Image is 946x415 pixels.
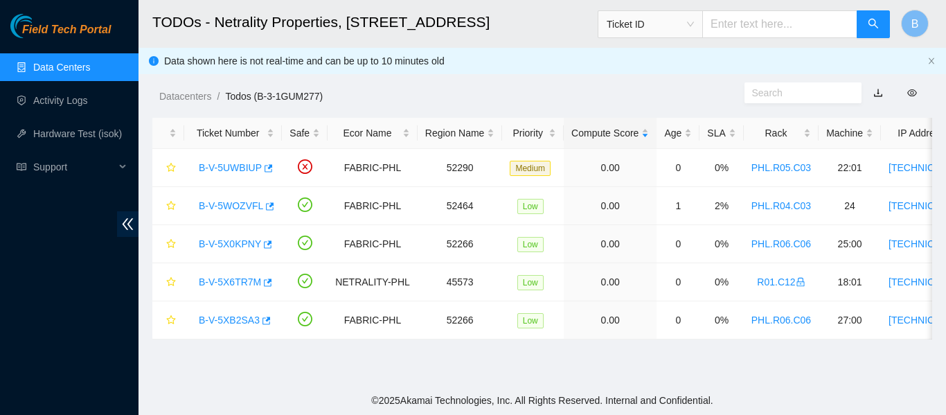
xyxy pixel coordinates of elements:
[517,313,544,328] span: Low
[517,275,544,290] span: Low
[564,149,657,187] td: 0.00
[418,225,503,263] td: 52266
[17,162,26,172] span: read
[33,62,90,73] a: Data Centers
[10,14,70,38] img: Akamai Technologies
[901,10,929,37] button: B
[328,187,418,225] td: FABRIC-PHL
[199,200,263,211] a: B-V-5WOZVFL
[166,315,176,326] span: star
[160,309,177,331] button: star
[657,225,699,263] td: 0
[298,197,312,212] span: check-circle
[328,263,418,301] td: NETRALITY-PHL
[699,149,743,187] td: 0%
[166,277,176,288] span: star
[510,161,551,176] span: Medium
[199,162,262,173] a: B-V-5UWBIUP
[657,187,699,225] td: 1
[298,236,312,250] span: check-circle
[199,315,260,326] a: B-V-5XB2SA3
[751,200,811,211] a: PHL.R04.C03
[10,25,111,43] a: Akamai TechnologiesField Tech Portal
[22,24,111,37] span: Field Tech Portal
[328,149,418,187] td: FABRIC-PHL
[796,277,805,287] span: lock
[819,149,881,187] td: 22:01
[819,301,881,339] td: 27:00
[927,57,936,65] span: close
[160,271,177,293] button: star
[564,225,657,263] td: 0.00
[199,276,261,288] a: B-V-5X6TR7M
[657,149,699,187] td: 0
[298,312,312,326] span: check-circle
[139,386,946,415] footer: © 2025 Akamai Technologies, Inc. All Rights Reserved. Internal and Confidential.
[225,91,323,102] a: Todos (B-3-1GUM277)
[517,199,544,214] span: Low
[160,233,177,255] button: star
[33,153,115,181] span: Support
[699,301,743,339] td: 0%
[751,238,811,249] a: PHL.R06.C06
[757,276,805,288] a: R01.C12lock
[702,10,857,38] input: Enter text here...
[699,187,743,225] td: 2%
[751,315,811,326] a: PHL.R06.C06
[199,238,261,249] a: B-V-5X0KPNY
[607,14,694,35] span: Ticket ID
[418,301,503,339] td: 52266
[117,211,139,237] span: double-left
[819,187,881,225] td: 24
[166,239,176,250] span: star
[298,159,312,174] span: close-circle
[166,201,176,212] span: star
[911,15,919,33] span: B
[819,225,881,263] td: 25:00
[160,157,177,179] button: star
[564,301,657,339] td: 0.00
[699,225,743,263] td: 0%
[927,57,936,66] button: close
[699,263,743,301] td: 0%
[907,88,917,98] span: eye
[819,263,881,301] td: 18:01
[33,128,122,139] a: Hardware Test (isok)
[657,301,699,339] td: 0
[217,91,220,102] span: /
[166,163,176,174] span: star
[517,237,544,252] span: Low
[863,82,893,104] button: download
[564,263,657,301] td: 0.00
[33,95,88,106] a: Activity Logs
[298,274,312,288] span: check-circle
[868,18,879,31] span: search
[418,187,503,225] td: 52464
[657,263,699,301] td: 0
[328,301,418,339] td: FABRIC-PHL
[328,225,418,263] td: FABRIC-PHL
[159,91,211,102] a: Datacenters
[418,149,503,187] td: 52290
[418,263,503,301] td: 45573
[857,10,890,38] button: search
[752,85,844,100] input: Search
[751,162,811,173] a: PHL.R05.C03
[564,187,657,225] td: 0.00
[160,195,177,217] button: star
